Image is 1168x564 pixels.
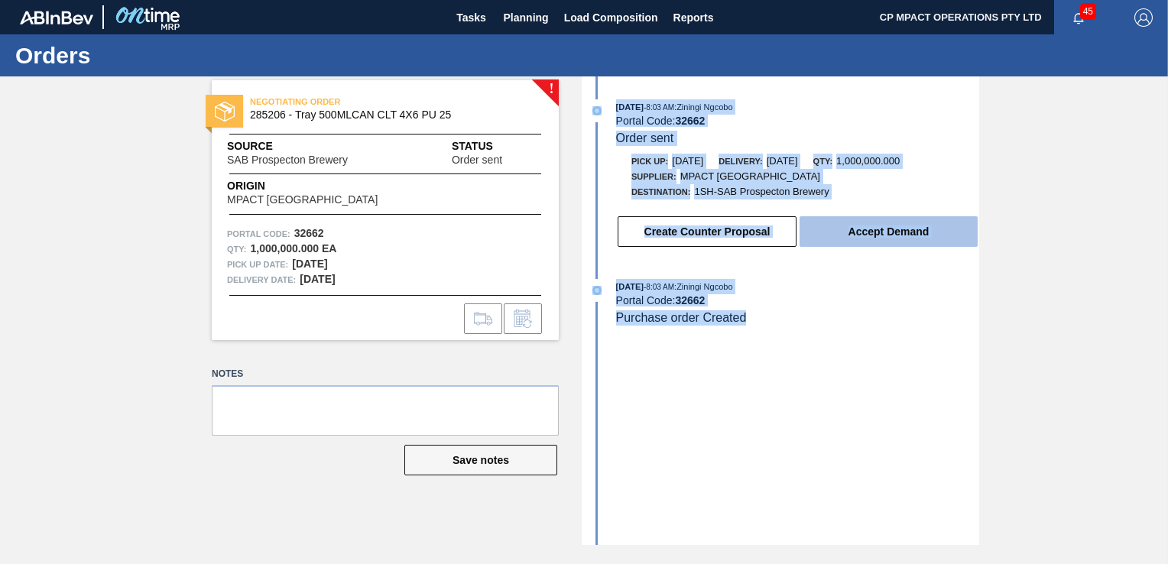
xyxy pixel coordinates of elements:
span: Purchase order Created [616,311,747,324]
strong: 1,000,000.000 EA [250,242,336,254]
span: [DATE] [767,155,798,167]
span: 45 [1080,3,1096,20]
button: Accept Demand [800,216,978,247]
span: [DATE] [672,155,703,167]
span: Delivery Date: [227,272,296,287]
img: TNhmsLtSVTkK8tSr43FrP2fwEKptu5GPRR3wAAAABJRU5ErkJggg== [20,11,93,24]
span: Order sent [616,131,674,144]
span: Source [227,138,394,154]
span: Tasks [455,8,488,27]
span: 1,000,000.000 [836,155,900,167]
span: Delivery: [719,157,762,166]
span: Portal Code: [227,226,290,241]
span: : Ziningi Ngcobo [674,282,732,291]
div: Go to Load Composition [464,303,502,334]
span: Status [452,138,543,154]
span: 285206 - Tray 500MLCAN CLT 4X6 PU 25 [250,109,527,121]
div: Portal Code: [616,294,979,306]
span: Reports [673,8,714,27]
span: [DATE] [616,102,644,112]
span: Destination: [631,187,690,196]
span: Order sent [452,154,502,166]
span: Supplier: [631,172,676,181]
span: Qty: [813,157,832,166]
span: NEGOTIATING ORDER [250,94,464,109]
strong: [DATE] [292,258,327,270]
span: Pick up Date: [227,257,288,272]
span: MPACT [GEOGRAPHIC_DATA] [680,170,820,182]
button: Create Counter Proposal [618,216,797,247]
img: Logout [1134,8,1153,27]
span: SAB Prospecton Brewery [227,154,348,166]
img: atual [592,286,602,295]
div: Inform order change [504,303,542,334]
span: Pick up: [631,157,668,166]
img: status [215,102,235,122]
span: : Ziningi Ngcobo [674,102,732,112]
h1: Orders [15,47,287,64]
span: [DATE] [616,282,644,291]
div: Portal Code: [616,115,979,127]
strong: 32662 [294,227,324,239]
button: Notifications [1054,7,1103,28]
span: Load Composition [564,8,658,27]
img: atual [592,106,602,115]
span: - 8:03 AM [644,103,674,112]
span: 1SH-SAB Prospecton Brewery [694,186,829,197]
span: Qty : [227,241,246,257]
span: Planning [504,8,549,27]
strong: [DATE] [300,273,335,285]
label: Notes [212,363,559,385]
span: - 8:03 AM [644,283,674,291]
button: Save notes [404,445,557,475]
span: MPACT [GEOGRAPHIC_DATA] [227,194,378,206]
strong: 32662 [675,294,705,306]
span: Origin [227,178,416,194]
strong: 32662 [675,115,705,127]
